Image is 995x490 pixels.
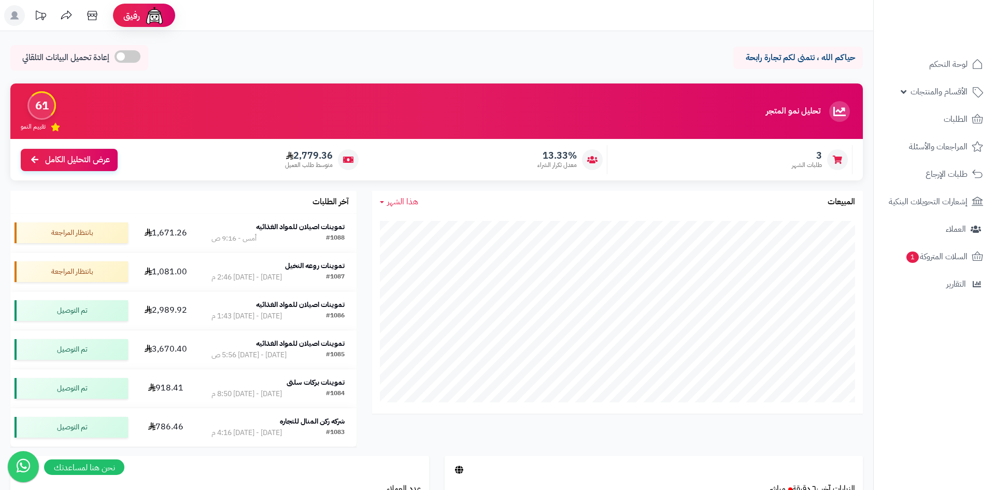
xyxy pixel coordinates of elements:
span: إشعارات التحويلات البنكية [889,194,968,209]
p: حياكم الله ، نتمنى لكم تجارة رابحة [741,52,855,64]
a: طلبات الإرجاع [880,162,989,187]
div: تم التوصيل [15,300,128,321]
div: [DATE] - [DATE] 5:56 ص [211,350,287,360]
span: 13.33% [537,150,577,161]
strong: تموينات روعه النخيل [285,260,345,271]
a: التقارير [880,272,989,297]
h3: المبيعات [828,198,855,207]
img: ai-face.png [144,5,165,26]
a: السلات المتروكة1 [880,244,989,269]
span: معدل تكرار الشراء [537,161,577,170]
td: 1,081.00 [132,253,200,291]
span: التقارير [946,277,966,291]
h3: تحليل نمو المتجر [766,107,820,116]
div: [DATE] - [DATE] 4:16 م [211,428,282,438]
span: رفيق [123,9,140,22]
div: #1084 [326,389,345,399]
div: [DATE] - [DATE] 8:50 م [211,389,282,399]
span: 3 [792,150,822,161]
td: 3,670.40 [132,330,200,369]
a: المراجعات والأسئلة [880,134,989,159]
span: العملاء [946,222,966,236]
span: المراجعات والأسئلة [909,139,968,154]
div: أمس - 9:16 ص [211,233,257,244]
div: #1088 [326,233,345,244]
span: طلبات الشهر [792,161,822,170]
span: الأقسام والمنتجات [911,85,968,99]
span: متوسط طلب العميل [285,161,333,170]
span: 1 [906,251,919,263]
div: بانتظار المراجعة [15,222,128,243]
td: 2,989.92 [132,291,200,330]
div: [DATE] - [DATE] 2:46 م [211,272,282,283]
a: هذا الشهر [380,196,418,208]
div: #1087 [326,272,345,283]
span: طلبات الإرجاع [926,167,968,181]
div: #1086 [326,311,345,321]
strong: تموينات اصيلان للمواد الغذائيه [256,221,345,232]
a: الطلبات [880,107,989,132]
span: السلات المتروكة [905,249,968,264]
span: تقييم النمو [21,122,46,131]
td: 918.41 [132,369,200,408]
a: عرض التحليل الكامل [21,149,118,171]
div: تم التوصيل [15,339,128,360]
div: تم التوصيل [15,378,128,399]
span: إعادة تحميل البيانات التلقائي [22,52,109,64]
h3: آخر الطلبات [312,198,349,207]
div: #1083 [326,428,345,438]
strong: تموينات بركات سلتى [287,377,345,388]
span: الطلبات [944,112,968,127]
span: هذا الشهر [387,195,418,208]
td: 786.46 [132,408,200,446]
span: عرض التحليل الكامل [45,154,110,166]
div: تم التوصيل [15,417,128,438]
img: logo-2.png [925,29,985,51]
div: بانتظار المراجعة [15,261,128,282]
a: تحديثات المنصة [27,5,53,29]
a: العملاء [880,217,989,242]
div: [DATE] - [DATE] 1:43 م [211,311,282,321]
strong: تموينات اصيلان للمواد الغذائيه [256,338,345,349]
strong: تموينات اصيلان للمواد الغذائيه [256,299,345,310]
strong: شركه ركن المنال للتجاره [280,416,345,427]
a: إشعارات التحويلات البنكية [880,189,989,214]
span: لوحة التحكم [929,57,968,72]
td: 1,671.26 [132,214,200,252]
div: #1085 [326,350,345,360]
span: 2,779.36 [285,150,333,161]
a: لوحة التحكم [880,52,989,77]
